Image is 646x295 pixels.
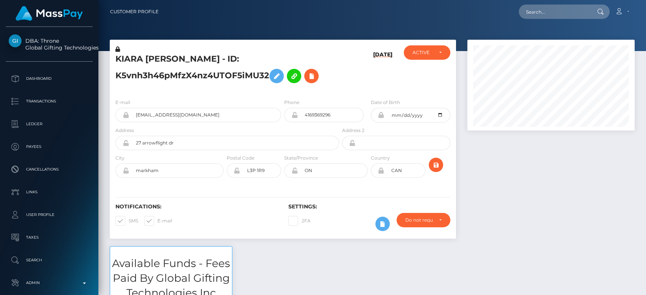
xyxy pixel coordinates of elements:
[6,183,93,202] a: Links
[413,50,433,56] div: ACTIVE
[9,96,90,107] p: Transactions
[371,155,390,161] label: Country
[110,4,159,20] a: Customer Profile
[9,141,90,152] p: Payees
[9,164,90,175] p: Cancellations
[6,160,93,179] a: Cancellations
[115,155,125,161] label: City
[9,186,90,198] p: Links
[144,216,172,226] label: E-mail
[115,203,277,210] h6: Notifications:
[9,73,90,84] p: Dashboard
[284,155,318,161] label: State/Province
[9,34,22,47] img: Global Gifting Technologies Inc
[342,127,364,134] label: Address 2
[227,155,254,161] label: Postal Code
[6,251,93,270] a: Search
[9,118,90,130] p: Ledger
[373,51,392,90] h6: [DATE]
[519,5,590,19] input: Search...
[6,115,93,134] a: Ledger
[6,137,93,156] a: Payees
[9,232,90,243] p: Taxes
[115,127,134,134] label: Address
[405,217,433,223] div: Do not require
[9,255,90,266] p: Search
[288,216,311,226] label: 2FA
[6,37,93,51] span: DBA: Throne Global Gifting Technologies Inc
[115,216,138,226] label: SMS
[284,99,299,106] label: Phone
[6,273,93,292] a: Admin
[404,45,450,60] button: ACTIVE
[6,69,93,88] a: Dashboard
[6,205,93,224] a: User Profile
[115,99,130,106] label: E-mail
[397,213,450,227] button: Do not require
[371,99,400,106] label: Date of Birth
[288,203,450,210] h6: Settings:
[6,92,93,111] a: Transactions
[115,53,335,87] h5: KIARA [PERSON_NAME] - ID: K5vnh3h46pMfzX4nz4UTOF5iMU32
[9,209,90,220] p: User Profile
[6,228,93,247] a: Taxes
[9,277,90,289] p: Admin
[16,6,83,21] img: MassPay Logo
